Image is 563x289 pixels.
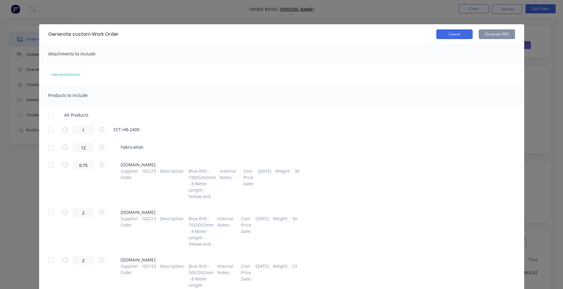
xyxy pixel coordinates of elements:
[160,215,185,247] span: Description :
[121,168,138,200] span: Supplier Code :
[113,126,139,133] span: SCT-HB-2400
[48,51,96,57] span: Attachments to include
[121,209,265,215] span: [DOMAIN_NAME]
[220,168,236,200] span: Internal Notes :
[189,168,216,200] span: Blue RHS - 100X50X2mm - 8 Meter Length - Yellow end
[121,161,265,168] span: [DOMAIN_NAME]
[241,215,252,247] span: Cost Price Date :
[273,215,288,247] span: Weight :
[64,112,92,118] span: All Products
[479,29,515,39] button: Generate PDF
[243,168,254,200] span: Cost Price Date :
[48,92,88,98] span: Products to include
[436,29,473,39] button: Cancel
[121,215,138,247] span: Supplier Code :
[258,168,271,200] span: [DATE]
[160,168,185,200] span: Description :
[189,215,213,247] span: Blue RHS - 75X50X2mm - 8 Meter Length - Yellow end
[45,70,86,79] button: add attachments
[217,215,233,247] span: Internal Notes :
[121,144,143,150] span: Fabrication
[275,168,291,200] span: Weight :
[142,215,156,247] span: 102213
[295,168,300,200] span: 36
[256,215,269,247] span: [DATE]
[121,257,265,263] span: [DOMAIN_NAME]
[292,215,297,247] span: 30
[48,31,119,38] div: Generate custom Work Order
[142,168,156,200] span: 102273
